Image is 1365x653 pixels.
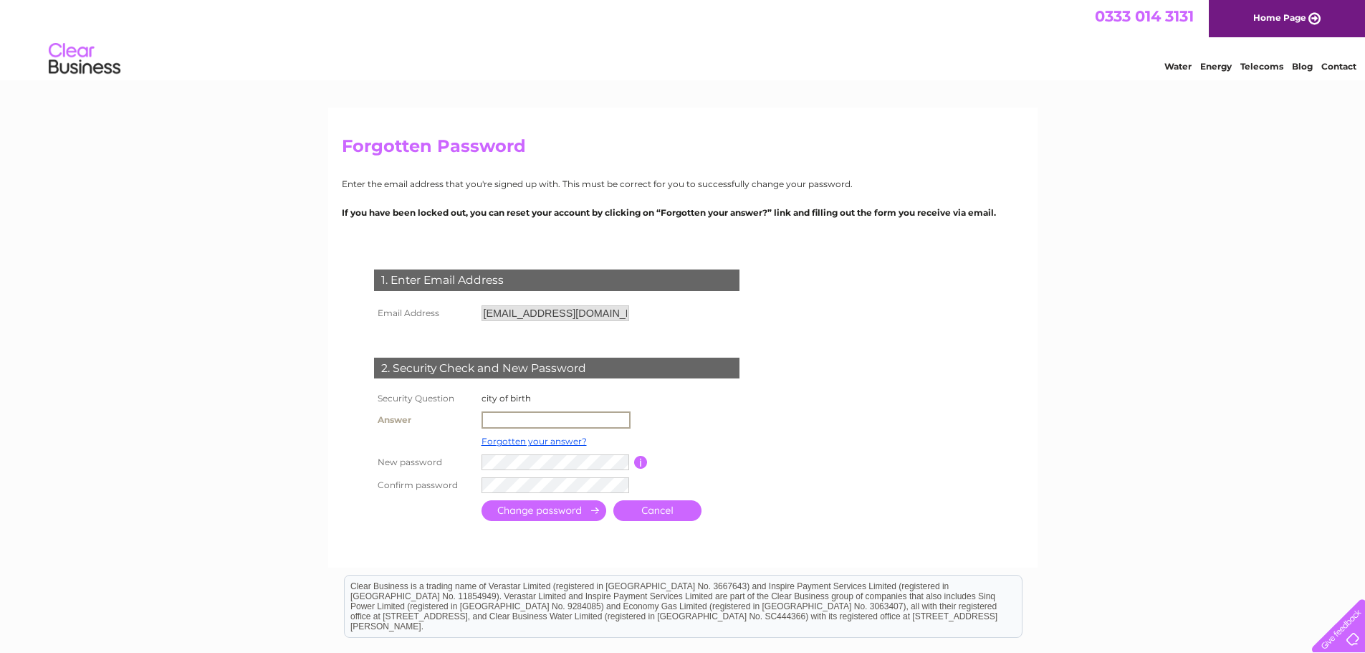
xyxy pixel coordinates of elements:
[48,37,121,81] img: logo.png
[370,408,478,432] th: Answer
[345,8,1022,70] div: Clear Business is a trading name of Verastar Limited (registered in [GEOGRAPHIC_DATA] No. 3667643...
[1200,61,1232,72] a: Energy
[1095,7,1194,25] a: 0333 014 3131
[370,451,478,474] th: New password
[370,302,478,325] th: Email Address
[1321,61,1356,72] a: Contact
[1292,61,1313,72] a: Blog
[613,500,701,521] a: Cancel
[370,474,478,497] th: Confirm password
[342,177,1024,191] p: Enter the email address that you're signed up with. This must be correct for you to successfully ...
[482,500,606,521] input: Submit
[342,136,1024,163] h2: Forgotten Password
[374,270,739,291] div: 1. Enter Email Address
[634,456,648,469] input: Information
[370,389,478,408] th: Security Question
[342,206,1024,219] p: If you have been locked out, you can reset your account by clicking on “Forgotten your answer?” l...
[374,358,739,379] div: 2. Security Check and New Password
[482,436,587,447] a: Forgotten your answer?
[1240,61,1283,72] a: Telecoms
[1164,61,1192,72] a: Water
[482,393,531,404] label: city of birth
